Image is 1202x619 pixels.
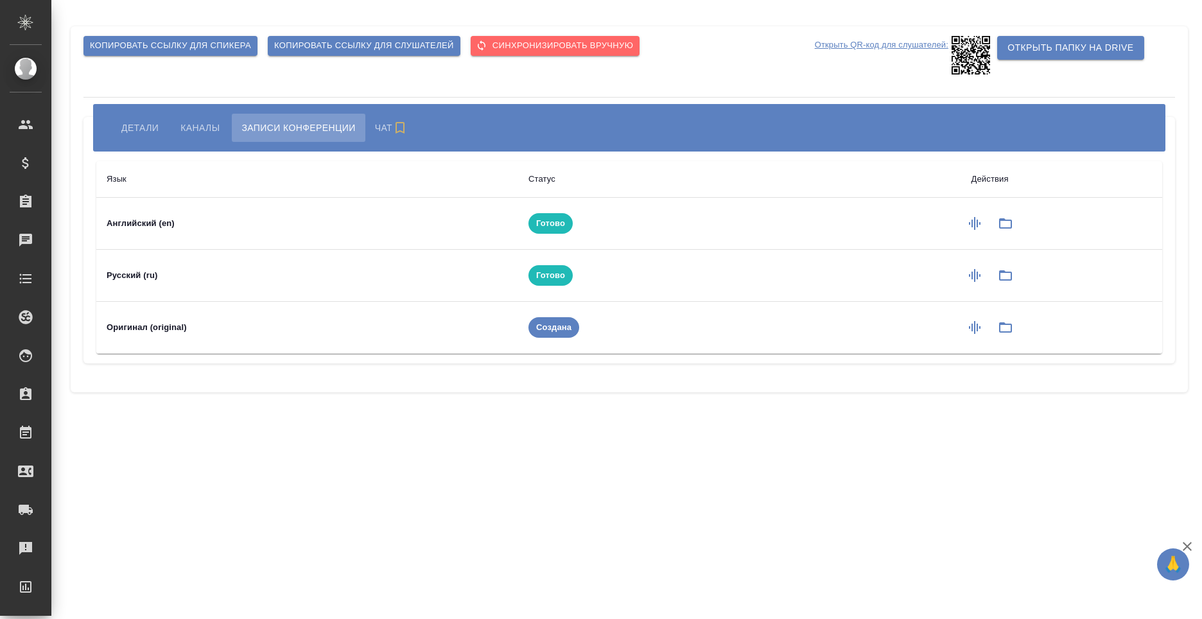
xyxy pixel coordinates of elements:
[241,120,355,135] span: Записи конференции
[817,161,1162,198] th: Действия
[96,250,518,302] td: Русский (ru)
[528,269,573,282] span: Готово
[959,312,990,343] button: Сформировать запись
[528,321,579,334] span: Создана
[1007,40,1133,56] span: Открыть папку на Drive
[997,36,1144,60] button: Открыть папку на Drive
[121,120,159,135] span: Детали
[96,302,518,354] td: Оригинал (original)
[990,208,1021,239] button: Папка на Drive
[180,120,220,135] span: Каналы
[528,217,573,230] span: Готово
[990,260,1021,291] button: Папка на Drive
[471,36,640,56] button: Cинхронизировать вручную
[1162,551,1184,578] span: 🙏
[392,120,408,135] svg: Подписаться
[83,36,257,56] button: Копировать ссылку для спикера
[815,36,948,74] p: Открыть QR-код для слушателей:
[959,260,990,291] button: Сформировать запись
[96,198,518,250] td: Английский (en)
[518,161,817,198] th: Статус
[268,36,460,56] button: Копировать ссылку для слушателей
[477,39,633,53] span: Cинхронизировать вручную
[274,39,454,53] span: Копировать ссылку для слушателей
[96,161,518,198] th: Язык
[90,39,251,53] span: Копировать ссылку для спикера
[1157,548,1189,580] button: 🙏
[375,120,411,135] span: Чат
[959,208,990,239] button: Сформировать запись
